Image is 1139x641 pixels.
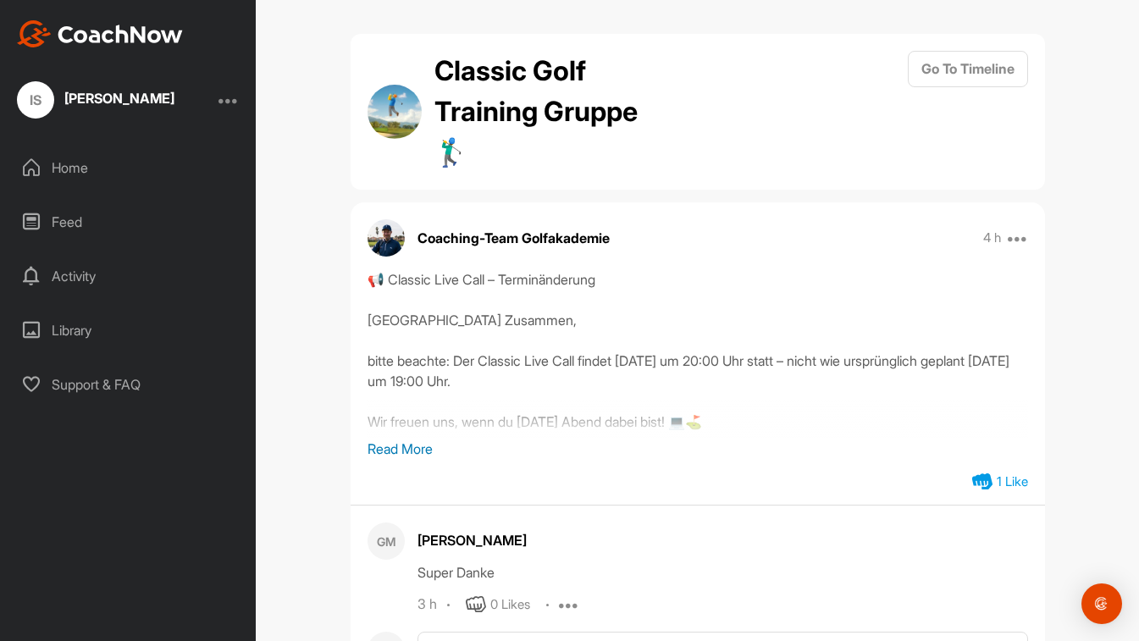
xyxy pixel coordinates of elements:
div: Library [9,309,248,351]
div: 1 Like [997,472,1028,492]
div: Support & FAQ [9,363,248,406]
div: IS [17,81,54,119]
div: [PERSON_NAME] [417,530,1028,550]
div: 3 h [417,596,437,613]
div: [PERSON_NAME] [64,91,174,105]
img: CoachNow [17,20,183,47]
img: avatar [368,85,422,139]
div: Home [9,146,248,189]
div: Open Intercom Messenger [1081,583,1122,624]
a: Go To Timeline [908,51,1028,173]
div: Super Danke [417,562,1028,583]
p: 4 h [983,229,1001,246]
h2: Classic Golf Training Gruppe 🏌️‍♂️ [434,51,663,173]
div: Feed [9,201,248,243]
div: 📢 Classic Live Call – Terminänderung [GEOGRAPHIC_DATA] Zusammen, bitte beachte: Der Classic Live ... [368,269,1028,439]
div: 0 Likes [490,595,530,615]
div: GM [368,522,405,560]
div: Activity [9,255,248,297]
p: Read More [368,439,1028,459]
p: Coaching-Team Golfakademie [417,228,610,248]
button: Go To Timeline [908,51,1028,87]
img: avatar [368,219,405,257]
